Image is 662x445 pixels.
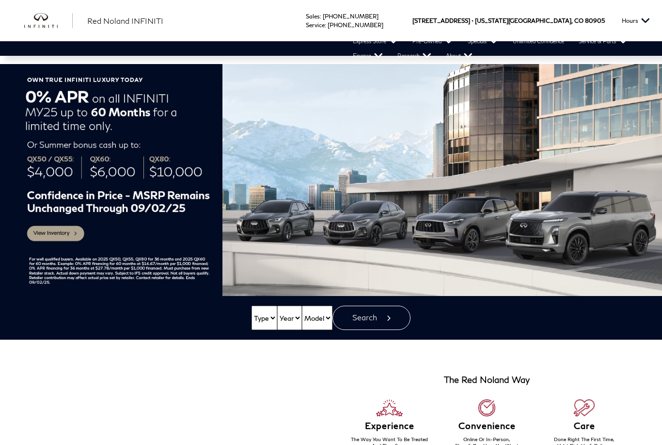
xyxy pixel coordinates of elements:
[320,13,321,20] span: :
[412,17,605,24] a: [STREET_ADDRESS] • [US_STATE][GEOGRAPHIC_DATA], CO 80905
[24,13,73,29] a: infiniti
[405,34,460,49] a: Pre-Owned
[252,306,277,330] select: Vehicle Type
[444,375,530,385] h3: The Red Noland Way
[346,34,405,49] a: Express Store
[346,49,390,63] a: Finance
[332,306,410,330] button: Search
[505,34,571,49] a: Unlimited Confidence
[328,21,383,29] a: [PHONE_NUMBER]
[325,21,326,29] span: :
[390,49,439,63] a: Research
[87,15,163,27] a: Red Noland INFINITI
[302,306,332,330] select: Vehicle Model
[24,13,73,29] img: INFINITI
[87,16,163,25] span: Red Noland INFINITI
[536,421,633,431] h6: Care
[438,421,536,431] h6: Convenience
[277,306,302,330] select: Vehicle Year
[306,21,325,29] span: Service
[341,421,438,431] h6: Experience
[571,34,635,49] a: Service & Parts
[306,13,320,20] span: Sales
[323,13,378,20] a: [PHONE_NUMBER]
[439,49,480,63] a: About
[460,34,505,49] a: Specials
[10,34,662,63] nav: Main Navigation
